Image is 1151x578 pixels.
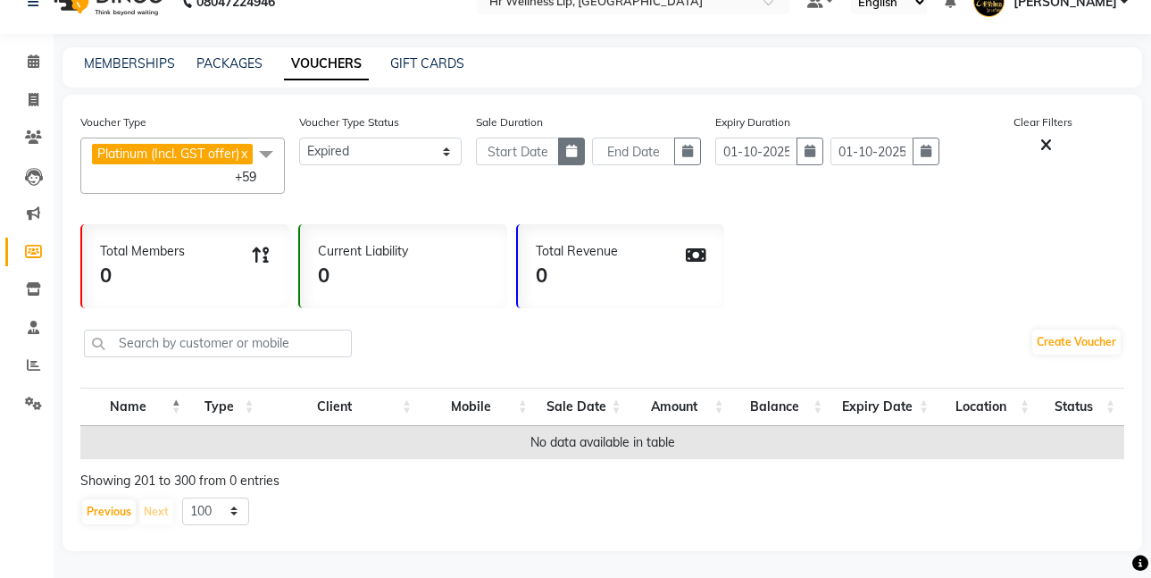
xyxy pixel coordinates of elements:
label: Voucher Type Status [299,114,399,130]
a: PACKAGES [196,55,263,71]
th: Status: activate to sort column ascending [1038,388,1124,426]
label: Voucher Type [80,114,146,130]
th: Mobile: activate to sort column ascending [421,388,537,426]
th: Name: activate to sort column descending [80,388,190,426]
input: Search by customer or mobile [84,330,352,357]
a: x [239,146,247,162]
th: Sale Date: activate to sort column ascending [537,388,630,426]
th: Expiry Date: activate to sort column ascending [831,388,938,426]
span: Platinum (Incl. GST offer) [97,146,239,162]
div: Total Revenue [536,242,618,261]
button: Next [139,499,173,524]
th: Type: activate to sort column ascending [190,388,263,426]
a: Create Voucher [1032,330,1121,355]
a: GIFT CARDS [390,55,464,71]
div: 0 [536,261,618,290]
th: Balance: activate to sort column ascending [732,388,831,426]
th: Client: activate to sort column ascending [263,388,421,426]
a: VOUCHERS [284,48,369,80]
label: Clear Filters [1013,114,1072,130]
input: End Date [592,138,675,165]
div: 0 [318,261,408,290]
label: Expiry Duration [715,114,790,130]
th: Location: activate to sort column ascending [938,388,1038,426]
button: Previous [82,499,136,524]
div: Total Members [100,242,185,261]
input: Start Date [715,138,798,165]
div: Showing 201 to 300 from 0 entries [80,472,1124,490]
div: 0 [100,261,185,290]
th: Amount: activate to sort column ascending [630,388,733,426]
label: Sale Duration [476,114,543,130]
span: +59 [235,169,270,185]
input: Start Date [830,138,913,165]
div: Current Liability [318,242,408,261]
a: MEMBERSHIPS [84,55,175,71]
input: Start Date [476,138,559,165]
td: No data available in table [80,426,1124,459]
